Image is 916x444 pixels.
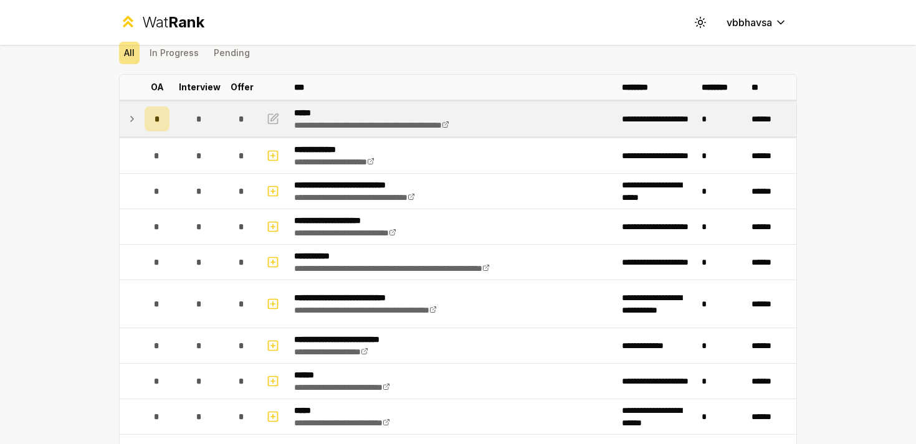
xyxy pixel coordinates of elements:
p: OA [151,81,164,93]
div: Wat [142,12,204,32]
a: WatRank [119,12,204,32]
span: Rank [168,13,204,31]
button: All [119,42,140,64]
button: Pending [209,42,255,64]
p: Interview [179,81,221,93]
p: Offer [231,81,254,93]
span: vbbhavsa [727,15,772,30]
button: In Progress [145,42,204,64]
button: vbbhavsa [717,11,797,34]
